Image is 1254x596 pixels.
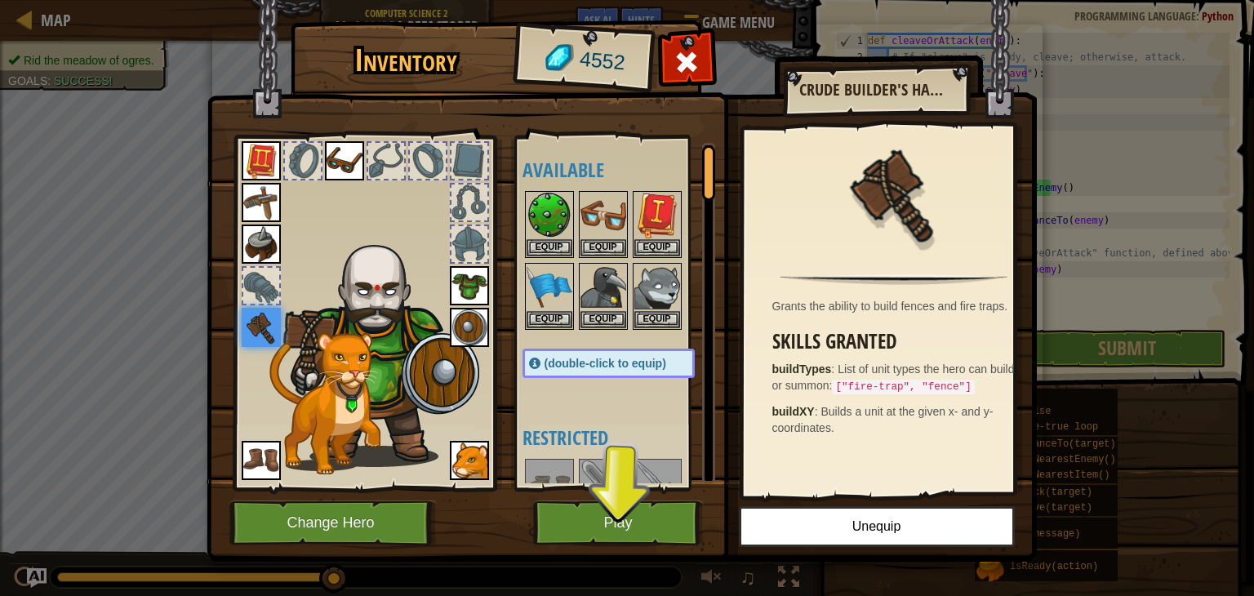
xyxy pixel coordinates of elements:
span: : [831,362,838,376]
h1: Inventory [302,43,510,78]
button: Change Hero [229,500,437,545]
img: portrait.png [450,308,489,347]
img: portrait.png [580,460,626,506]
img: portrait.png [580,265,626,310]
button: Unequip [739,506,1015,547]
button: Equip [634,239,680,256]
img: portrait.png [841,140,947,247]
img: portrait.png [634,193,680,238]
img: portrait.png [527,193,572,238]
img: portrait.png [242,183,281,222]
span: : [815,405,821,418]
button: Equip [580,239,626,256]
img: portrait.png [242,225,281,264]
img: hr.png [780,274,1007,285]
img: portrait.png [325,141,364,180]
h4: Restricted [522,427,727,448]
h2: Crude Builder's Hammer [799,81,953,99]
div: Grants the ability to build fences and fire traps. [772,298,1024,314]
img: portrait.png [527,460,572,506]
span: Builds a unit at the given x- and y-coordinates. [772,405,994,434]
span: List of unit types the hero can build or summon: [772,362,1015,392]
span: (double-click to equip) [545,357,666,370]
h3: Skills Granted [772,331,1024,353]
button: Play [533,500,704,545]
img: portrait.png [580,193,626,238]
img: portrait.png [634,460,680,506]
strong: buildTypes [772,362,832,376]
img: portrait.png [450,441,489,480]
button: Equip [580,311,626,328]
span: 4552 [578,45,626,78]
img: cougar-paper-dolls.png [269,332,380,474]
button: Equip [527,311,572,328]
img: portrait.png [450,266,489,305]
img: portrait.png [634,265,680,310]
strong: buildXY [772,405,815,418]
h4: Available [522,159,727,180]
button: Equip [634,311,680,328]
button: Equip [527,239,572,256]
img: portrait.png [242,141,281,180]
img: portrait.png [527,265,572,310]
code: ["fire-trap", "fence"] [832,380,974,394]
img: portrait.png [242,308,281,347]
img: portrait.png [242,441,281,480]
img: male.png [282,229,482,467]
